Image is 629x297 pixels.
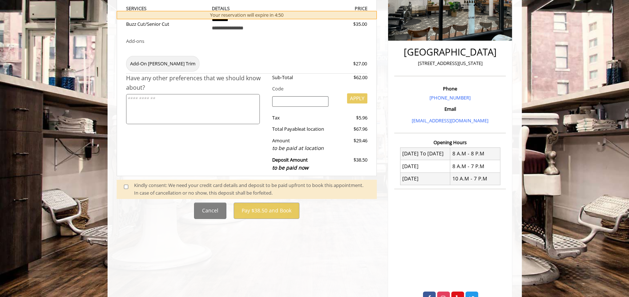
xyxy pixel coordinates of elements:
[396,106,504,111] h3: Email
[126,74,267,92] div: Have any other preferences that we should know about?
[301,126,324,132] span: at location
[272,156,309,171] b: Deposit Amount
[272,164,309,171] span: to be paid now
[272,144,328,152] div: to be paid at location
[267,114,334,122] div: Tax
[450,147,500,160] td: 8 A.M - 8 P.M
[267,125,334,133] div: Total Payable
[430,94,471,101] a: [PHONE_NUMBER]
[334,114,367,122] div: $5.96
[334,156,367,172] div: $38.50
[334,125,367,133] div: $67.96
[450,160,500,172] td: 8 A.M - 7 P.M
[396,86,504,91] h3: Phone
[334,74,367,81] div: $62.00
[126,13,207,34] td: Buzz Cut/Senior Cut
[267,137,334,152] div: Amount
[400,160,450,172] td: [DATE]
[394,140,506,145] h3: Opening Hours
[134,182,370,197] div: Kindly consent: We need your credit card details and deposit to be paid upfront to book this appo...
[347,93,367,103] button: APPLY
[400,172,450,185] td: [DATE]
[327,20,367,28] div: $35.00
[396,60,504,67] p: [STREET_ADDRESS][US_STATE]
[412,117,488,124] a: [EMAIL_ADDRESS][DOMAIN_NAME]
[126,34,207,52] td: Add-ons
[450,172,500,185] td: 10 A.M - 7 P.M
[206,4,287,13] th: DETAILS
[400,147,450,160] td: [DATE] To [DATE]
[126,4,207,13] th: SERVICE
[334,137,367,152] div: $29.46
[194,203,226,219] button: Cancel
[117,11,377,19] div: Your reservation will expire in 4:50
[126,56,199,72] span: Add-On Beard Trim
[267,74,334,81] div: Sub-Total
[144,5,146,12] span: S
[287,4,368,13] th: PRICE
[234,203,299,219] button: Pay $38.50 and Book
[327,60,367,68] div: $27.00
[267,85,367,93] div: Code
[396,47,504,57] h2: [GEOGRAPHIC_DATA]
